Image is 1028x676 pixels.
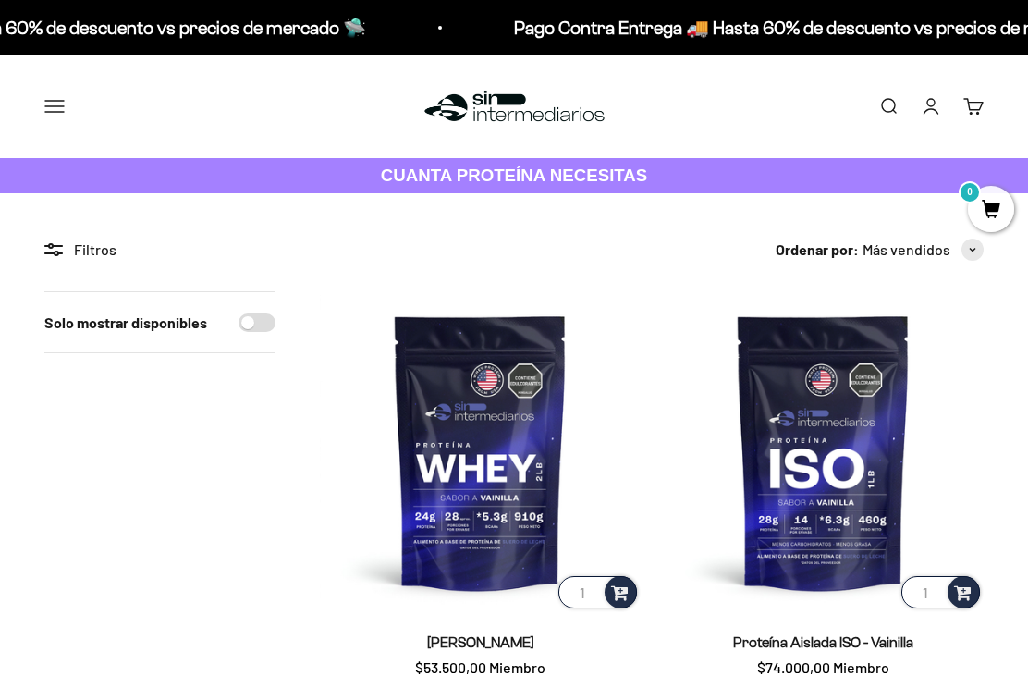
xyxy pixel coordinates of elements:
[427,634,534,650] a: [PERSON_NAME]
[757,658,830,676] span: $74.000,00
[320,291,641,612] img: Proteína Whey - Vainilla
[959,181,981,203] mark: 0
[489,658,545,676] span: Miembro
[733,634,913,650] a: Proteína Aislada ISO - Vainilla
[44,311,207,335] label: Solo mostrar disponibles
[381,166,648,185] strong: CUANTA PROTEÍNA NECESITAS
[833,658,889,676] span: Miembro
[776,238,859,262] span: Ordenar por:
[863,238,984,262] button: Más vendidos
[863,238,950,262] span: Más vendidos
[415,658,486,676] span: $53.500,00
[663,291,984,612] img: Proteína Aislada ISO - Vainilla
[44,238,275,262] div: Filtros
[968,201,1014,221] a: 0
